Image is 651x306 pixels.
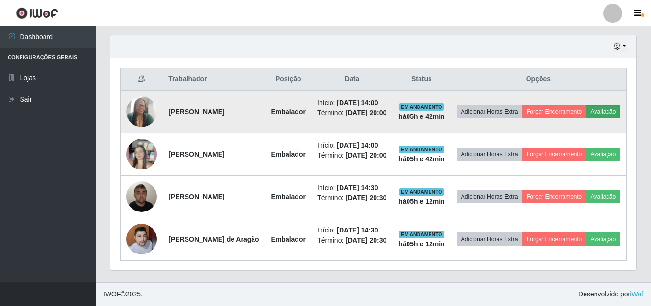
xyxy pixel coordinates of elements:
strong: há 05 h e 12 min [398,198,445,205]
li: Início: [317,98,387,108]
strong: [PERSON_NAME] [168,193,224,200]
li: Término: [317,235,387,245]
time: [DATE] 14:00 [337,99,378,106]
button: Avaliação [586,232,620,246]
button: Forçar Encerramento [522,190,586,203]
span: EM ANDAMENTO [399,188,444,196]
time: [DATE] 20:00 [345,151,386,159]
button: Adicionar Horas Extra [457,148,522,161]
a: iWof [630,290,643,298]
time: [DATE] 14:30 [337,226,378,234]
strong: Embalador [271,193,306,200]
span: Desenvolvido por [578,289,643,299]
th: Posição [265,68,311,91]
strong: [PERSON_NAME] [168,108,224,116]
th: Data [311,68,393,91]
time: [DATE] 20:30 [345,236,386,244]
button: Avaliação [586,190,620,203]
button: Forçar Encerramento [522,148,586,161]
li: Término: [317,150,387,160]
th: Opções [451,68,627,91]
span: © 2025 . [103,289,143,299]
img: CoreUI Logo [16,7,58,19]
button: Forçar Encerramento [522,105,586,118]
time: [DATE] 20:00 [345,109,386,116]
span: EM ANDAMENTO [399,103,444,111]
time: [DATE] 14:00 [337,141,378,149]
strong: há 05 h e 42 min [398,113,445,120]
button: Adicionar Horas Extra [457,232,522,246]
button: Adicionar Horas Extra [457,105,522,118]
button: Adicionar Horas Extra [457,190,522,203]
time: [DATE] 14:30 [337,184,378,191]
span: EM ANDAMENTO [399,231,444,238]
strong: [PERSON_NAME] [168,150,224,158]
button: Avaliação [586,148,620,161]
strong: Embalador [271,235,306,243]
th: Status [393,68,451,91]
strong: Embalador [271,108,306,116]
strong: há 05 h e 12 min [398,240,445,248]
th: Trabalhador [163,68,265,91]
button: Forçar Encerramento [522,232,586,246]
time: [DATE] 20:30 [345,194,386,201]
img: 1757417276217.jpeg [126,223,157,256]
button: Avaliação [586,105,620,118]
img: 1714957062897.jpeg [126,176,157,217]
span: IWOF [103,290,121,298]
strong: [PERSON_NAME] de Aragão [168,235,259,243]
li: Término: [317,108,387,118]
strong: há 05 h e 42 min [398,155,445,163]
strong: Embalador [271,150,306,158]
li: Início: [317,225,387,235]
li: Término: [317,193,387,203]
span: EM ANDAMENTO [399,146,444,153]
li: Início: [317,183,387,193]
img: 1693353833969.jpeg [126,91,157,132]
li: Início: [317,140,387,150]
img: 1749552138066.jpeg [126,127,157,181]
